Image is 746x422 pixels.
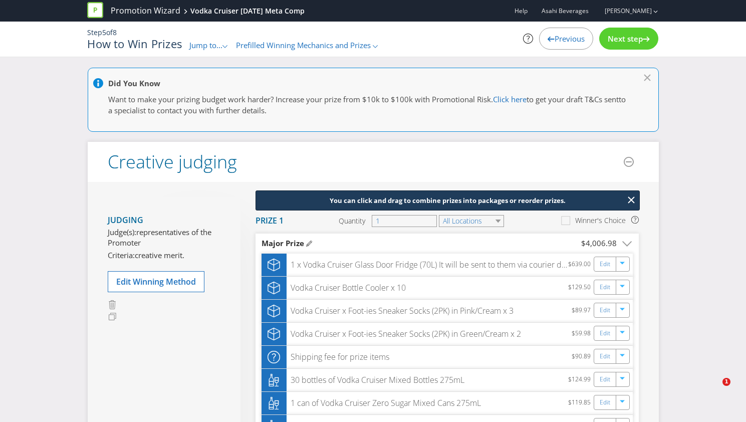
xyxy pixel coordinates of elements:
[287,397,481,409] div: 1 can of Vodka Cruiser Zero Sugar Mixed Cans 275mL
[106,28,113,37] span: of
[572,305,594,317] div: $89.97
[108,216,225,225] h4: Judging
[339,216,365,226] span: Quantity
[568,374,594,386] div: $124.99
[568,282,594,294] div: $129.50
[600,259,610,270] a: Edit
[287,374,464,386] div: 30 bottles of Vodka Cruiser Mixed Bottles 275mL
[108,94,626,115] span: to get your draft T&Cs sentto a specialist to contact you with further details.
[108,94,493,104] span: Want to make your prizing budget work harder? Increase your prize from $10k to $100k with Promoti...
[108,152,237,172] h2: Creative judging
[262,238,304,249] span: Major Prize
[600,351,610,362] a: Edit
[287,259,568,271] div: 1 x Vodka Cruiser Glass Door Fridge (70L) It will be sent to them via courier directly to the add...
[608,34,643,44] span: Next step
[135,250,184,260] span: creative merit.
[111,5,180,17] a: Promotion Wizard
[256,217,284,226] h4: Prize 1
[189,40,222,50] span: Jump to...
[568,397,594,409] div: $119.85
[575,216,626,226] div: Winner's Choice
[236,40,371,50] span: Prefilled Winning Mechanics and Prizes
[108,271,204,292] button: Edit Winning Method
[330,196,566,205] span: You can click and drag to combine prizes into packages or reorder prizes.
[572,351,594,363] div: $90.89
[190,6,305,16] div: Vodka Cruiser [DATE] Meta Comp
[493,94,527,104] a: Click here
[108,250,135,260] span: Criteria:
[87,38,182,50] h1: How to Win Prizes
[600,397,610,408] a: Edit
[572,328,594,340] div: $59.98
[515,7,528,15] a: Help
[600,374,610,385] a: Edit
[87,28,102,37] span: Step
[542,7,589,15] span: Asahi Beverages
[600,305,610,316] a: Edit
[595,7,652,15] a: [PERSON_NAME]
[287,351,389,363] div: Shipping fee for prize items
[287,305,514,317] div: Vodka Cruiser x Foot-ies Sneaker Socks (2PK) in Pink/Cream x 3
[600,328,610,339] a: Edit
[287,328,521,340] div: Vodka Cruiser x Foot-ies Sneaker Socks (2PK) in Green/Cream x 2
[600,282,610,293] a: Edit
[568,259,594,271] div: $639.00
[102,28,106,37] span: 5
[555,34,585,44] span: Previous
[287,282,406,294] div: Vodka Cruiser Bottle Cooler x 10
[722,378,730,386] span: 1
[702,378,726,402] iframe: Intercom live chat
[116,276,196,287] span: Edit Winning Method
[108,227,211,248] span: representatives of the Promoter
[113,28,117,37] span: 8
[108,227,136,237] span: Judge(s):
[581,238,617,249] div: $4,006.98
